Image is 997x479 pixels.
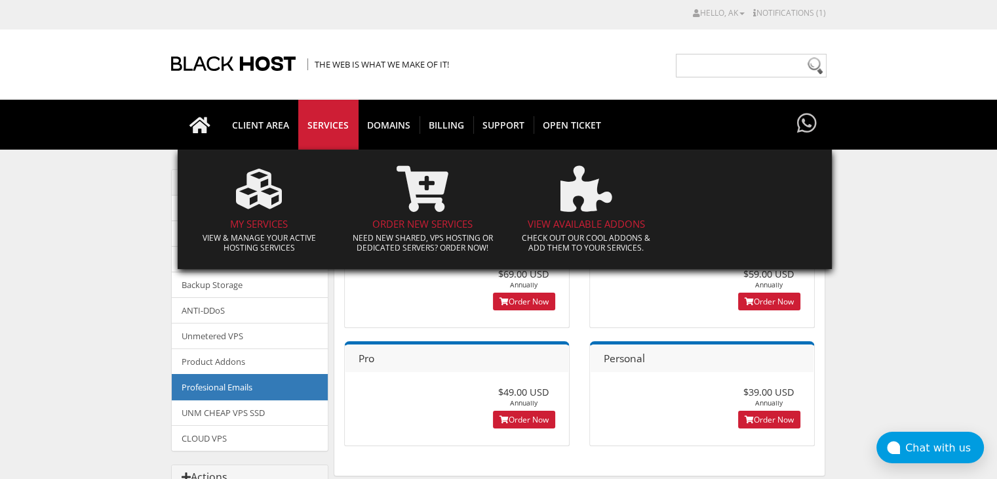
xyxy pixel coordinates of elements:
[508,156,665,262] a: View Available Addons Check out our cool addons & add them to your services.
[187,233,332,253] p: View & Manage your active hosting services
[738,293,800,310] a: Order Now
[493,411,555,428] a: Order Now
[743,385,794,398] span: $39.00 USD
[298,116,358,134] span: SERVICES
[358,116,420,134] span: Domains
[172,220,328,247] a: Bare metal servers
[351,233,495,253] p: Need new shared, VPS hosting or dedicated servers? Order now!
[172,374,328,400] a: Profesional Emails
[223,100,299,150] a: CLIENT AREA
[223,116,299,134] span: CLIENT AREA
[351,219,495,230] h4: Order New Services
[420,116,474,134] span: Billing
[172,196,328,221] a: Shared hosting
[187,219,332,230] h4: My Services
[359,351,374,365] span: Pro
[473,100,534,150] a: Support
[753,7,826,18] a: Notifications (1)
[479,267,569,289] div: Annually
[172,348,328,375] a: Product Addons
[181,156,338,262] a: My Services View & Manage your active hosting services
[307,58,449,70] span: The Web is what we make of it!
[172,246,328,272] a: Enterprise servers
[604,351,645,365] span: Personal
[534,100,610,150] a: Open Ticket
[498,267,549,280] span: $69.00 USD
[876,432,984,463] button: Chat with us
[493,293,555,310] a: Order Now
[515,233,659,253] p: Check out our cool addons & add them to your services.
[905,442,984,454] div: Chat with us
[794,100,820,148] a: Have questions?
[479,385,569,407] div: Annually
[172,323,328,349] a: Unmetered VPS
[724,385,814,407] div: Annually
[344,156,501,262] a: Order New Services Need new shared, VPS hosting or dedicated servers? Order now!
[724,267,814,289] div: Annually
[172,272,328,298] a: Backup Storage
[676,54,827,77] input: Need help?
[515,219,659,230] h4: View Available Addons
[176,100,224,150] a: Go to homepage
[358,100,420,150] a: Domains
[743,267,794,280] span: $59.00 USD
[172,425,328,451] a: CLOUD VPS
[172,297,328,323] a: ANTI-DDoS
[420,100,474,150] a: Billing
[473,116,534,134] span: Support
[534,116,610,134] span: Open Ticket
[498,385,549,398] span: $49.00 USD
[693,7,745,18] a: Hello, AK
[172,400,328,426] a: UNM CHEAP VPS SSD
[738,411,800,428] a: Order Now
[298,100,359,150] a: SERVICES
